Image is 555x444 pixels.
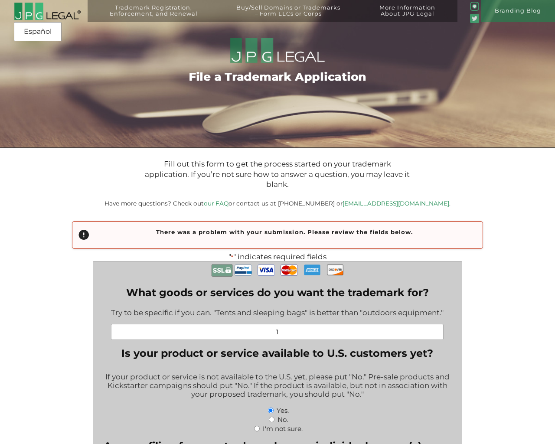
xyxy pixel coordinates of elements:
[281,261,298,279] img: MasterCard
[93,229,475,236] h2: There was a problem with your submission. Please review the fields below.
[72,252,483,261] p: " " indicates required fields
[277,406,289,415] label: Yes.
[111,286,444,299] label: What goods or services do you want the trademark for?
[235,261,252,279] img: PayPal
[263,424,303,433] label: I'm not sure.
[211,261,233,279] img: Secure Payment with SSL
[93,5,214,27] a: Trademark Registration,Enforcement, and Renewal
[277,415,288,424] label: No.
[326,261,344,278] img: Discover
[258,261,275,279] img: Visa
[104,200,451,207] small: Have more questions? Check out or contact us at [PHONE_NUMBER] or .
[121,347,433,359] legend: Is your product or service available to U.S. customers yet?
[470,2,479,11] img: glyph-logo_May2016-green3-90.png
[144,159,411,189] p: Fill out this form to get the process started on your trademark application. If you’re not sure h...
[304,261,321,278] img: AmEx
[16,24,59,39] a: Español
[343,200,449,207] a: [EMAIL_ADDRESS][DOMAIN_NAME]
[204,200,229,207] a: our FAQ
[363,5,452,27] a: More InformationAbout JPG Legal
[14,2,81,20] img: 2016-logo-black-letters-3-r.png
[219,5,357,27] a: Buy/Sell Domains or Trademarks– Form LLCs or Corps
[470,14,479,23] img: Twitter_Social_Icon_Rounded_Square_Color-mid-green3-90.png
[100,367,455,405] div: If your product or service is not available to the U.S. yet, please put "No." Pre-sale products a...
[111,303,444,324] div: Try to be specific if you can. "Tents and sleeping bags" is better than "outdoors equipment."
[111,324,444,340] input: Examples: Pet leashes; Healthcare consulting; Web-based accounting software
